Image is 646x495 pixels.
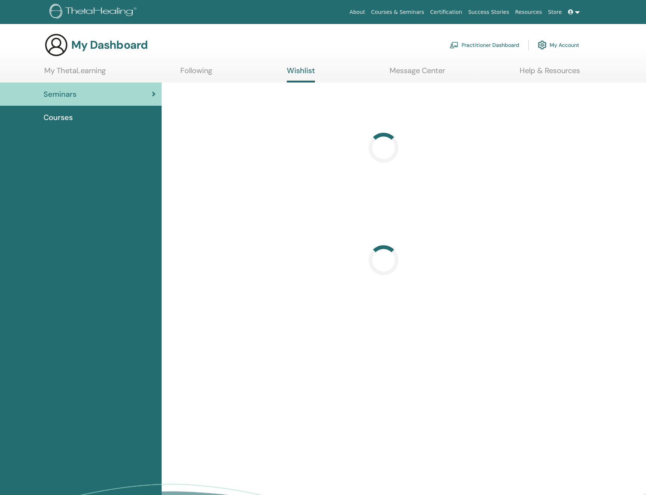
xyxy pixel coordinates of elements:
[44,66,106,81] a: My ThetaLearning
[43,112,73,123] span: Courses
[538,39,547,51] img: cog.svg
[44,33,68,57] img: generic-user-icon.jpg
[538,37,579,53] a: My Account
[545,5,565,19] a: Store
[512,5,545,19] a: Resources
[390,66,445,81] a: Message Center
[427,5,465,19] a: Certification
[450,42,459,48] img: chalkboard-teacher.svg
[346,5,368,19] a: About
[465,5,512,19] a: Success Stories
[368,5,427,19] a: Courses & Seminars
[49,4,139,21] img: logo.png
[180,66,212,81] a: Following
[450,37,519,53] a: Practitioner Dashboard
[43,88,76,100] span: Seminars
[71,38,148,52] h3: My Dashboard
[520,66,580,81] a: Help & Resources
[287,66,315,82] a: Wishlist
